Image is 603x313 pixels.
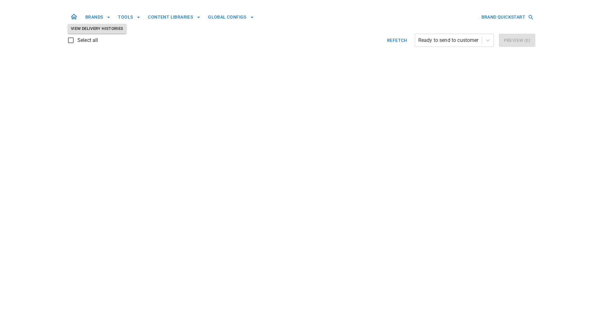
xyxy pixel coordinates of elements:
[145,11,203,23] button: CONTENT LIBRARIES
[83,11,113,23] button: BRANDS
[77,37,98,44] span: Select all
[206,11,256,23] button: GLOBAL CONFIGS
[385,34,410,47] button: Refetch
[68,24,127,34] button: View Delivery Histories
[116,11,143,23] button: TOOLS
[479,11,535,23] button: BRAND QUICKSTART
